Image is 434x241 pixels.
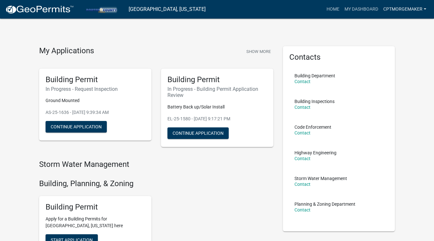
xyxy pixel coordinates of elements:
[79,5,123,13] img: Porter County, Indiana
[129,4,206,15] a: [GEOGRAPHIC_DATA], [US_STATE]
[294,99,335,104] p: Building Inspections
[167,116,267,122] p: EL-25-1580 - [DATE] 9:17:21 PM
[289,53,389,62] h5: Contacts
[46,109,145,116] p: AS-25-1636 - [DATE] 9:39:34 AM
[294,130,311,135] a: Contact
[294,79,311,84] a: Contact
[294,73,335,78] p: Building Department
[46,202,145,212] h5: Building Permit
[294,125,331,129] p: Code Enforcement
[46,121,107,133] button: Continue Application
[46,75,145,84] h5: Building Permit
[294,202,355,206] p: Planning & Zoning Department
[381,3,429,15] a: cptmorgemaker
[167,104,267,110] p: Battery Back up/Solar Install
[324,3,342,15] a: Home
[39,160,273,169] h4: Storm Water Management
[167,127,229,139] button: Continue Application
[46,216,145,229] p: Apply for a Building Permits for [GEOGRAPHIC_DATA], [US_STATE] here
[294,176,347,181] p: Storm Water Management
[46,97,145,104] p: Ground Mounted
[294,182,311,187] a: Contact
[294,156,311,161] a: Contact
[294,105,311,110] a: Contact
[167,75,267,84] h5: Building Permit
[244,46,273,57] button: Show More
[46,86,145,92] h6: In Progress - Request Inspection
[167,86,267,98] h6: In Progress - Building Permit Application Review
[342,3,381,15] a: My Dashboard
[39,179,273,188] h4: Building, Planning, & Zoning
[294,151,336,155] p: Highway Engineering
[294,207,311,212] a: Contact
[39,46,94,56] h4: My Applications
